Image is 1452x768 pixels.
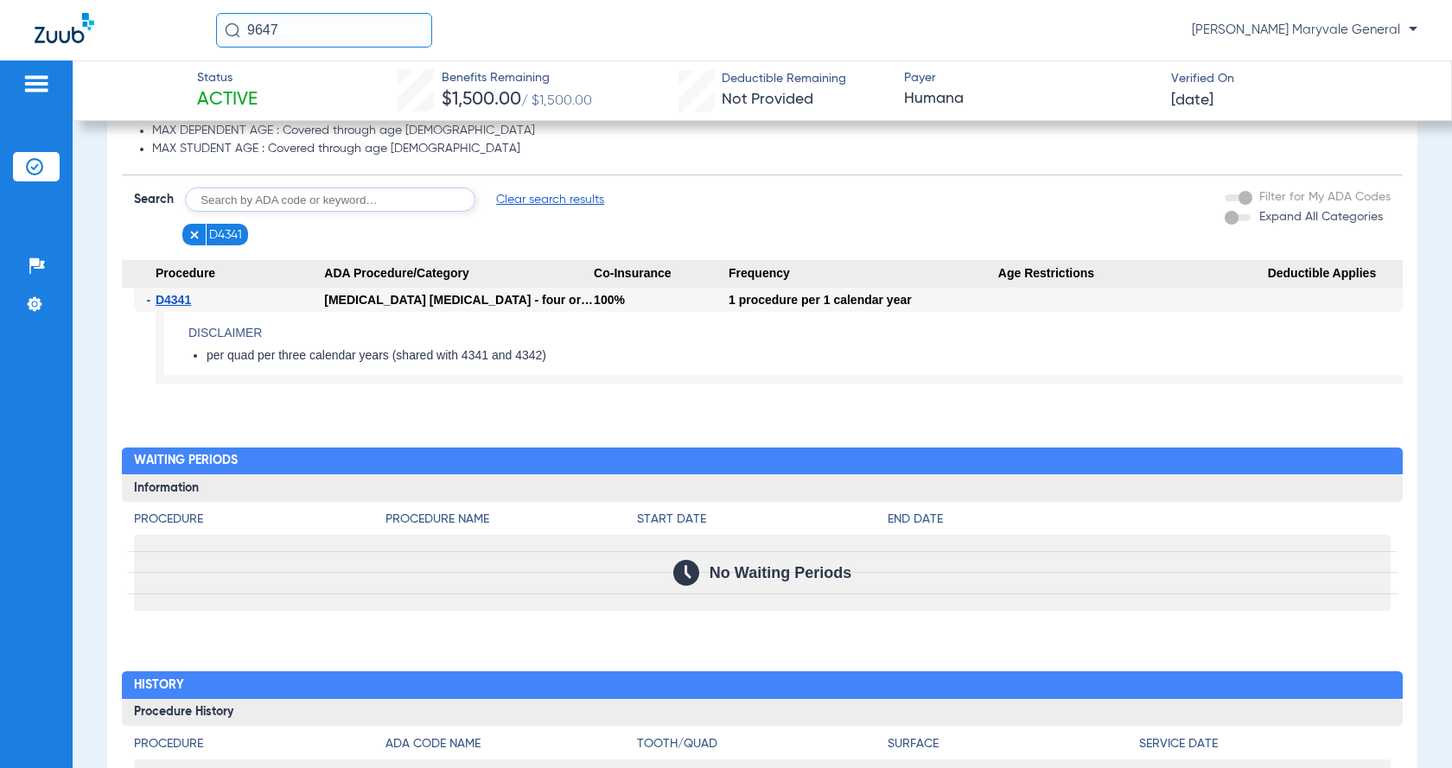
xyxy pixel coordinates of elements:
img: x.svg [188,229,201,241]
span: Clear search results [496,191,604,208]
span: Verified On [1171,70,1423,88]
app-breakdown-title: Procedure Name [385,511,637,535]
li: MAX STUDENT AGE : Covered through age [DEMOGRAPHIC_DATA] [152,142,1390,157]
li: per quad per three calendar years (shared with 4341 and 4342) [207,348,1403,364]
app-breakdown-title: Service Date [1139,735,1391,759]
img: Zuub Logo [35,13,94,43]
app-breakdown-title: Tooth/Quad [637,735,888,759]
span: D4341 [156,293,191,307]
span: ADA Procedure/Category [324,260,594,288]
img: Search Icon [225,22,240,38]
iframe: Chat Widget [1366,685,1452,768]
span: Procedure [122,260,324,288]
span: [PERSON_NAME] Maryvale General [1192,22,1417,39]
span: Expand All Categories [1259,211,1383,223]
input: Search for patients [216,13,432,48]
h4: Service Date [1139,735,1391,753]
img: hamburger-icon [22,73,50,94]
h4: Start Date [637,511,888,529]
span: [DATE] [1171,90,1213,111]
h4: Procedure [134,511,385,529]
h4: End Date [888,511,1390,529]
app-breakdown-title: End Date [888,511,1390,535]
h4: Disclaimer [188,324,1403,342]
img: Calendar [673,560,699,586]
label: Filter for My ADA Codes [1256,188,1391,206]
span: Co-Insurance [594,260,729,288]
app-breakdown-title: ADA Code Name [385,735,637,759]
h2: History [122,671,1402,699]
span: / $1,500.00 [521,94,592,108]
span: Payer [904,69,1156,87]
span: - [146,288,156,312]
app-breakdown-title: Procedure [134,511,385,535]
span: Humana [904,88,1156,110]
h4: Procedure Name [385,511,637,529]
h4: Surface [888,735,1139,753]
span: Search [134,191,174,208]
span: Active [197,88,258,112]
app-breakdown-title: Start Date [637,511,888,535]
h4: Tooth/Quad [637,735,888,753]
span: Status [197,69,258,87]
input: Search by ADA code or keyword… [185,187,475,212]
span: No Waiting Periods [710,564,851,581]
h4: ADA Code Name [385,735,637,753]
app-breakdown-title: Procedure [134,735,385,759]
div: [MEDICAL_DATA] [MEDICAL_DATA] - four or more teeth per quadrant [324,288,594,312]
h3: Information [122,474,1402,502]
h4: Procedure [134,735,385,753]
li: MAX DEPENDENT AGE : Covered through age [DEMOGRAPHIC_DATA] [152,124,1390,139]
span: Age Restrictions [998,260,1268,288]
div: 1 procedure per 1 calendar year [729,288,998,312]
span: Frequency [729,260,998,288]
h3: Procedure History [122,699,1402,727]
span: Benefits Remaining [442,69,592,87]
h2: Waiting Periods [122,447,1402,475]
div: 100% [594,288,729,312]
span: Deductible Remaining [722,70,846,88]
span: Not Provided [722,92,813,107]
span: D4341 [209,226,242,244]
span: $1,500.00 [442,91,521,109]
span: Deductible Applies [1268,260,1403,288]
app-breakdown-title: Surface [888,735,1139,759]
